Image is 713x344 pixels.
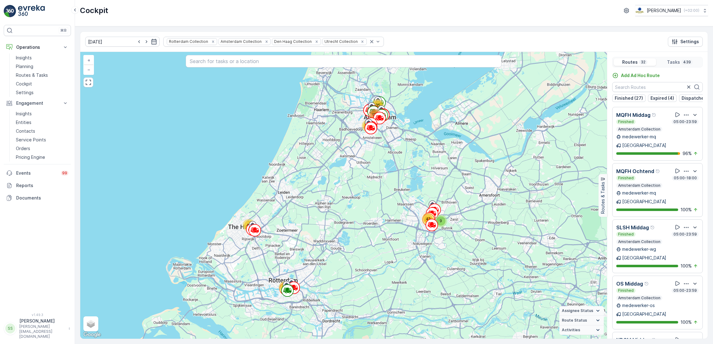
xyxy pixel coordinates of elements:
[612,82,703,92] input: Search Routes
[644,281,649,286] div: Help Tooltip Icon
[82,331,102,339] a: Open this area in Google Maps (opens a new window)
[640,60,646,65] p: 32
[622,134,656,140] p: medewerker-mq
[650,225,655,230] div: Help Tooltip Icon
[279,281,291,294] div: 70
[210,39,217,44] div: Remove Rotterdam Collection
[16,145,30,152] p: Orders
[622,311,666,317] p: [GEOGRAPHIC_DATA]
[617,127,661,132] p: Amsterdam Collection
[16,182,68,189] p: Reports
[668,37,703,47] button: Settings
[562,318,587,323] span: Route Status
[16,128,35,134] p: Contacts
[13,118,71,127] a: Entities
[622,246,656,252] p: medewerker-wg
[683,150,692,157] p: 96 %
[652,112,657,117] div: Help Tooltip Icon
[617,119,634,124] p: Finished
[562,328,580,333] span: Activities
[13,62,71,71] a: Planning
[16,137,46,143] p: Service Points
[167,39,209,44] div: Rotterdam Collection
[16,63,33,70] p: Planning
[617,296,661,300] p: Amsterdam Collection
[616,167,654,175] p: MQFH Ochtend
[87,57,90,63] span: +
[622,59,638,65] p: Routes
[323,39,359,44] div: Utrecht Collection
[16,89,34,96] p: Settings
[16,111,32,117] p: Insights
[219,39,263,44] div: Amsterdam Collection
[13,144,71,153] a: Orders
[680,39,699,45] p: Settings
[82,331,102,339] img: Google
[647,7,681,14] p: [PERSON_NAME]
[616,280,643,287] p: OS Middag
[673,176,697,181] p: 05:00-18:00
[559,316,604,325] summary: Route Status
[617,288,634,293] p: Finished
[84,56,93,65] a: Zoom In
[371,99,384,112] div: 35
[4,318,71,339] button: SS[PERSON_NAME][PERSON_NAME][EMAIL_ADDRESS][DOMAIN_NAME]
[13,71,71,80] a: Routes & Tasks
[681,263,692,269] p: 100 %
[652,337,657,342] div: Help Tooltip Icon
[313,39,320,44] div: Remove Den Haag Collection
[19,324,65,339] p: [PERSON_NAME][EMAIL_ADDRESS][DOMAIN_NAME]
[4,41,71,53] button: Operations
[243,219,255,232] div: 46
[13,53,71,62] a: Insights
[635,5,708,16] button: [PERSON_NAME](+02:00)
[681,207,692,213] p: 100 %
[616,224,649,231] p: SLSH Middag
[372,112,378,117] span: 171
[62,171,67,176] p: 99
[617,183,661,188] p: Amsterdam Collection
[622,302,655,309] p: medewerker-os
[612,72,660,79] a: Add Ad Hoc Route
[615,95,643,101] p: Finished (27)
[80,6,108,16] p: Cockpit
[682,95,713,101] p: Dispatched (1)
[13,88,71,97] a: Settings
[16,55,32,61] p: Insights
[84,65,93,74] a: Zoom Out
[622,142,666,149] p: [GEOGRAPHIC_DATA]
[673,119,697,124] p: 05:00-23:59
[648,94,677,102] button: Expired (4)
[5,323,15,333] div: SS
[4,313,71,317] span: v 1.49.3
[18,5,45,17] img: logo_light-DOdMpM7g.png
[667,59,680,65] p: Tasks
[84,317,98,331] a: Layers
[617,232,634,237] p: Finished
[362,120,374,132] div: 66
[622,255,666,261] p: [GEOGRAPHIC_DATA]
[13,127,71,135] a: Contacts
[635,7,644,14] img: basis-logo_rgb2x.png
[562,308,593,313] span: Assignee Status
[87,67,91,72] span: −
[16,195,68,201] p: Documents
[13,109,71,118] a: Insights
[673,288,697,293] p: 05:00-23:59
[16,72,48,78] p: Routes & Tasks
[683,60,692,65] p: 439
[422,213,434,225] div: 42
[13,153,71,162] a: Pricing Engine
[60,28,67,33] p: ⌘B
[4,179,71,192] a: Reports
[263,39,270,44] div: Remove Amsterdam Collection
[19,318,65,324] p: [PERSON_NAME]
[435,215,447,227] div: 9
[559,306,604,316] summary: Assignee Status
[612,94,645,102] button: Finished (27)
[16,119,31,126] p: Entities
[16,154,45,160] p: Pricing Engine
[4,167,71,179] a: Events99
[673,232,697,237] p: 05:00-23:59
[13,80,71,88] a: Cockpit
